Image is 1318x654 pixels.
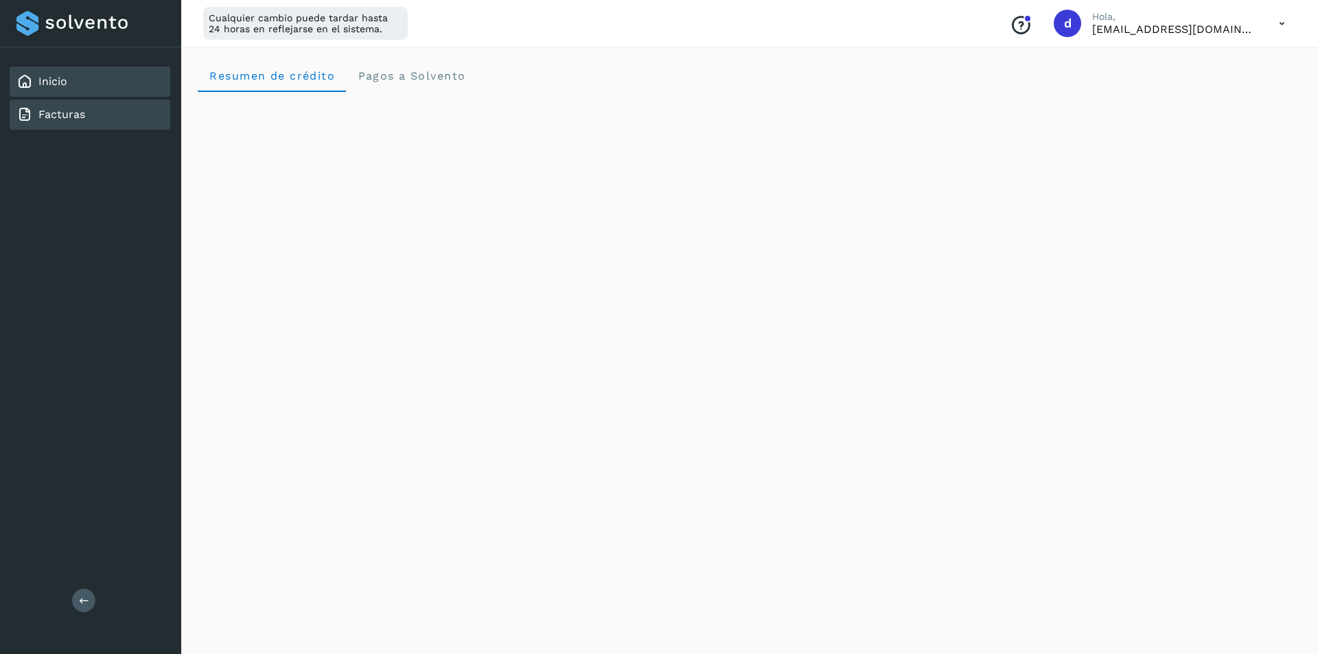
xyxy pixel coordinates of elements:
p: Hola, [1092,11,1257,23]
a: Inicio [38,75,67,88]
span: Resumen de crédito [209,69,335,82]
a: Facturas [38,108,85,121]
span: Pagos a Solvento [357,69,465,82]
div: Inicio [10,67,170,97]
div: Cualquier cambio puede tardar hasta 24 horas en reflejarse en el sistema. [203,7,408,40]
p: direccion@flenasa.com [1092,23,1257,36]
div: Facturas [10,100,170,130]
